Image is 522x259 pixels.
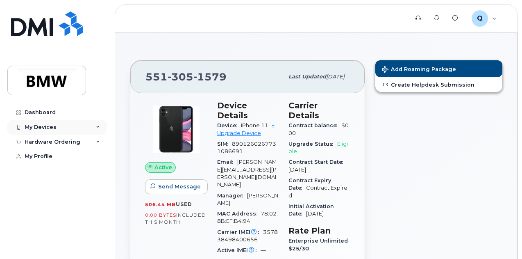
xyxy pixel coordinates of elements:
[217,141,276,154] span: 8901260267731086691
[168,71,193,83] span: 305
[145,202,176,207] span: 506.44 MB
[217,101,279,120] h3: Device Details
[375,60,502,77] button: Add Roaming Package
[288,167,306,173] span: [DATE]
[145,71,227,83] span: 551
[288,122,341,128] span: Contract balance
[193,71,227,83] span: 1579
[217,159,277,188] span: [PERSON_NAME][EMAIL_ADDRESS][PERSON_NAME][DOMAIN_NAME]
[288,122,350,136] span: $0.00
[145,212,176,218] span: 0.00 Bytes
[217,229,263,235] span: Carrier IMEI
[288,101,350,120] h3: Carrier Details
[152,105,201,154] img: iPhone_11.jpg
[326,73,345,80] span: [DATE]
[217,122,275,136] a: + Upgrade Device
[217,122,241,128] span: Device
[288,226,350,236] h3: Rate Plan
[217,159,237,165] span: Email
[382,66,456,74] span: Add Roaming Package
[288,141,337,147] span: Upgrade Status
[158,183,201,190] span: Send Message
[375,77,502,92] a: Create Helpdesk Submission
[288,177,331,191] span: Contract Expiry Date
[217,193,247,199] span: Manager
[217,229,278,243] span: 357838498400656
[288,203,334,217] span: Initial Activation Date
[217,247,261,253] span: Active IMEI
[217,211,261,217] span: MAC Address
[288,238,348,251] span: Enterprise Unlimited $25/30
[217,141,232,147] span: SIM
[261,247,266,253] span: —
[241,122,268,128] span: iPhone 11
[288,185,347,198] span: Contract Expired
[288,73,326,80] span: Last updated
[176,201,192,207] span: used
[217,193,278,206] span: [PERSON_NAME]
[486,223,516,253] iframe: Messenger Launcher
[145,179,208,194] button: Send Message
[306,211,324,217] span: [DATE]
[154,163,172,171] span: Active
[288,159,347,165] span: Contract Start Date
